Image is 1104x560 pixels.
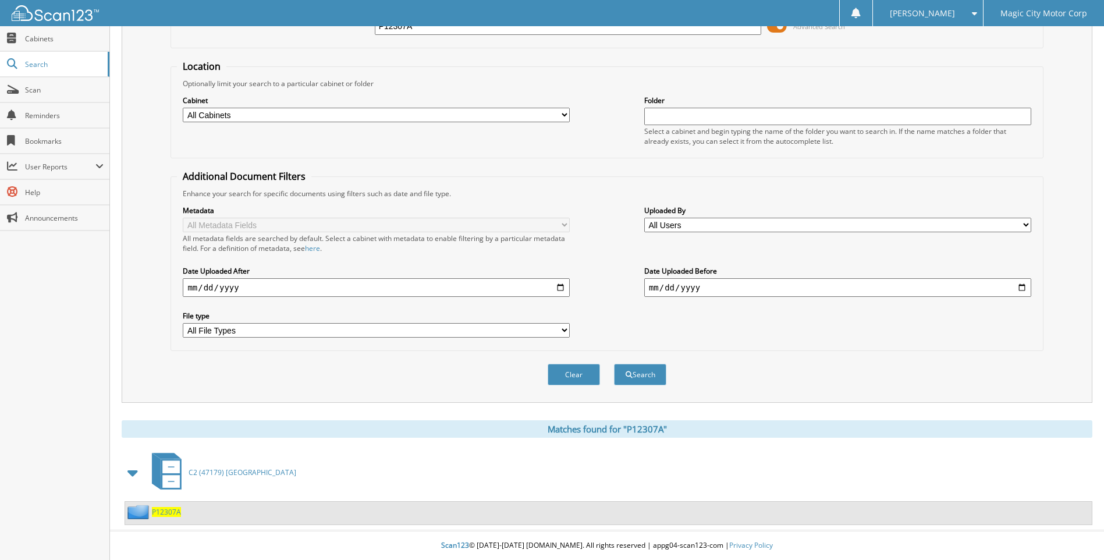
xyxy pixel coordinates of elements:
[177,79,1036,88] div: Optionally limit your search to a particular cabinet or folder
[189,467,296,477] span: C2 (47179) [GEOGRAPHIC_DATA]
[25,85,104,95] span: Scan
[644,95,1031,105] label: Folder
[25,34,104,44] span: Cabinets
[183,95,570,105] label: Cabinet
[1000,10,1087,17] span: Magic City Motor Corp
[644,278,1031,297] input: end
[177,170,311,183] legend: Additional Document Filters
[183,266,570,276] label: Date Uploaded After
[441,540,469,550] span: Scan123
[793,22,845,31] span: Advanced Search
[644,205,1031,215] label: Uploaded By
[183,311,570,321] label: File type
[644,126,1031,146] div: Select a cabinet and begin typing the name of the folder you want to search in. If the name match...
[729,540,773,550] a: Privacy Policy
[25,111,104,120] span: Reminders
[177,60,226,73] legend: Location
[145,449,296,495] a: C2 (47179) [GEOGRAPHIC_DATA]
[890,10,955,17] span: [PERSON_NAME]
[1046,504,1104,560] iframe: Chat Widget
[122,420,1092,438] div: Matches found for "P12307A"
[110,531,1104,560] div: © [DATE]-[DATE] [DOMAIN_NAME]. All rights reserved | appg04-scan123-com |
[548,364,600,385] button: Clear
[127,505,152,519] img: folder2.png
[25,162,95,172] span: User Reports
[183,205,570,215] label: Metadata
[12,5,99,21] img: scan123-logo-white.svg
[25,59,102,69] span: Search
[25,187,104,197] span: Help
[183,233,570,253] div: All metadata fields are searched by default. Select a cabinet with metadata to enable filtering b...
[25,136,104,146] span: Bookmarks
[177,189,1036,199] div: Enhance your search for specific documents using filters such as date and file type.
[644,266,1031,276] label: Date Uploaded Before
[25,213,104,223] span: Announcements
[152,507,181,517] a: P12307A
[183,278,570,297] input: start
[614,364,666,385] button: Search
[305,243,320,253] a: here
